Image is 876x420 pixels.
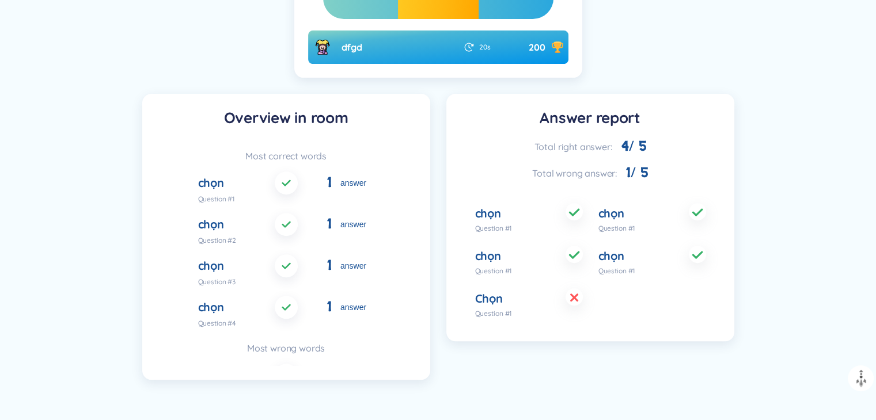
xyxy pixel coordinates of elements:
span: 20 s [479,43,491,52]
div: answer [340,218,366,231]
div: chọn [598,248,624,264]
span: 4 / 5 [621,136,646,158]
div: chọn [198,216,257,232]
div: Chọn [475,291,503,307]
span: 1 [327,365,332,384]
div: chọn [598,205,624,222]
span: Total wrong answer: [532,167,617,180]
span: Question #1 [198,194,257,204]
div: chọn [198,258,257,274]
span: 1 [327,215,332,234]
span: Question #1 [598,224,636,232]
span: Question #4 [198,319,257,328]
span: 1 [327,173,332,192]
img: avatar [313,37,332,57]
div: dfgd [342,41,362,54]
span: 200 [529,41,545,53]
span: Question #1 [475,309,513,318]
span: Question #1 [475,266,513,275]
span: 1 [327,256,332,275]
div: answer [340,301,366,314]
h6: Most correct words [156,150,416,162]
h1: Overview in room [156,108,416,128]
div: chọn [198,175,257,191]
span: Question #1 [598,266,636,275]
div: answer [340,259,366,272]
span: 1 / 5 [626,162,648,184]
div: chọn [198,299,257,315]
div: answer [340,177,366,189]
h1: Answer report [460,108,720,128]
h6: Most wrong words [156,342,416,354]
span: Question #2 [198,236,257,245]
span: Question #3 [198,277,257,287]
span: 1 [327,297,332,316]
span: Question #1 [475,224,513,232]
div: chọn [475,205,501,222]
div: chọn [475,248,501,264]
span: Total right answer: [534,140,612,153]
img: to top [852,369,870,388]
